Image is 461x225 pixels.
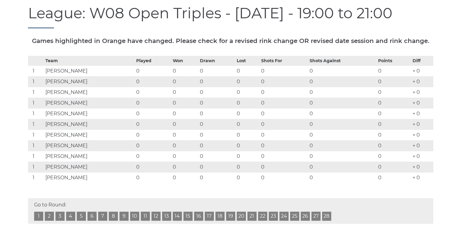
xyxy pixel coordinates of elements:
[377,162,411,172] td: 0
[171,162,198,172] td: 0
[109,212,118,221] a: 8
[171,151,198,162] td: 0
[198,172,235,183] td: 0
[411,66,433,76] td: + 0
[235,76,260,87] td: 0
[411,130,433,140] td: + 0
[98,212,107,221] a: 7
[411,108,433,119] td: + 0
[308,98,377,108] td: 0
[77,212,86,221] a: 5
[377,98,411,108] td: 0
[260,87,308,98] td: 0
[377,87,411,98] td: 0
[171,140,198,151] td: 0
[171,56,198,66] th: Won
[235,87,260,98] td: 0
[308,130,377,140] td: 0
[28,5,433,28] h1: League: W08 Open Triples - [DATE] - 19:00 to 21:00
[28,172,44,183] td: 1
[151,212,161,221] a: 12
[135,108,172,119] td: 0
[377,172,411,183] td: 0
[198,130,235,140] td: 0
[260,119,308,130] td: 0
[135,56,172,66] th: Played
[235,119,260,130] td: 0
[411,140,433,151] td: + 0
[226,212,235,221] a: 19
[260,140,308,151] td: 0
[377,130,411,140] td: 0
[411,76,433,87] td: + 0
[135,130,172,140] td: 0
[34,212,43,221] a: 1
[44,119,135,130] td: [PERSON_NAME]
[171,98,198,108] td: 0
[44,172,135,183] td: [PERSON_NAME]
[44,140,135,151] td: [PERSON_NAME]
[322,212,331,221] a: 28
[260,76,308,87] td: 0
[44,66,135,76] td: [PERSON_NAME]
[260,151,308,162] td: 0
[308,56,377,66] th: Shots Against
[28,87,44,98] td: 1
[198,151,235,162] td: 0
[135,140,172,151] td: 0
[308,66,377,76] td: 0
[235,162,260,172] td: 0
[198,76,235,87] td: 0
[194,212,203,221] a: 16
[377,56,411,66] th: Points
[171,172,198,183] td: 0
[28,98,44,108] td: 1
[162,212,171,221] a: 13
[377,151,411,162] td: 0
[183,212,193,221] a: 15
[205,212,214,221] a: 17
[411,162,433,172] td: + 0
[301,212,310,221] a: 26
[235,151,260,162] td: 0
[377,66,411,76] td: 0
[135,76,172,87] td: 0
[235,98,260,108] td: 0
[235,66,260,76] td: 0
[308,151,377,162] td: 0
[290,212,299,221] a: 25
[308,172,377,183] td: 0
[171,76,198,87] td: 0
[171,66,198,76] td: 0
[198,119,235,130] td: 0
[44,98,135,108] td: [PERSON_NAME]
[44,76,135,87] td: [PERSON_NAME]
[377,108,411,119] td: 0
[411,98,433,108] td: + 0
[135,98,172,108] td: 0
[173,212,182,221] a: 14
[198,87,235,98] td: 0
[198,162,235,172] td: 0
[235,172,260,183] td: 0
[135,66,172,76] td: 0
[135,162,172,172] td: 0
[311,212,321,221] a: 27
[198,98,235,108] td: 0
[198,56,235,66] th: Drawn
[44,162,135,172] td: [PERSON_NAME]
[411,151,433,162] td: + 0
[44,108,135,119] td: [PERSON_NAME]
[87,212,97,221] a: 6
[130,212,139,221] a: 10
[44,130,135,140] td: [PERSON_NAME]
[135,172,172,183] td: 0
[260,56,308,66] th: Shots For
[135,151,172,162] td: 0
[235,108,260,119] td: 0
[308,87,377,98] td: 0
[28,198,433,224] div: Go to Round:
[260,108,308,119] td: 0
[260,130,308,140] td: 0
[171,130,198,140] td: 0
